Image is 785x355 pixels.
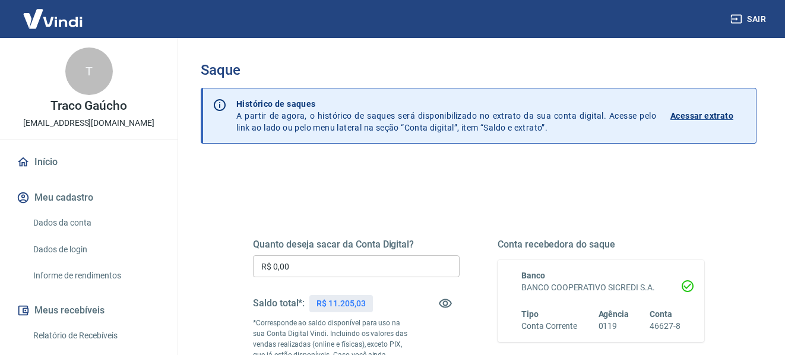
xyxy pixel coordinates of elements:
h6: 0119 [599,320,629,332]
span: Tipo [521,309,539,319]
span: Agência [599,309,629,319]
h5: Conta recebedora do saque [498,239,704,251]
h6: Conta Corrente [521,320,577,332]
p: Acessar extrato [670,110,733,122]
p: [EMAIL_ADDRESS][DOMAIN_NAME] [23,117,154,129]
h6: 46627-8 [650,320,680,332]
div: T [65,47,113,95]
button: Meu cadastro [14,185,163,211]
a: Informe de rendimentos [29,264,163,288]
a: Acessar extrato [670,98,746,134]
span: Conta [650,309,672,319]
h3: Saque [201,62,756,78]
p: Histórico de saques [236,98,656,110]
h5: Saldo total*: [253,297,305,309]
a: Início [14,149,163,175]
h6: BANCO COOPERATIVO SICREDI S.A. [521,281,680,294]
a: Dados de login [29,237,163,262]
button: Meus recebíveis [14,297,163,324]
h5: Quanto deseja sacar da Conta Digital? [253,239,460,251]
p: Traco Gaúcho [50,100,127,112]
a: Relatório de Recebíveis [29,324,163,348]
span: Banco [521,271,545,280]
p: A partir de agora, o histórico de saques será disponibilizado no extrato da sua conta digital. Ac... [236,98,656,134]
p: R$ 11.205,03 [316,297,365,310]
a: Dados da conta [29,211,163,235]
button: Sair [728,8,771,30]
img: Vindi [14,1,91,37]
